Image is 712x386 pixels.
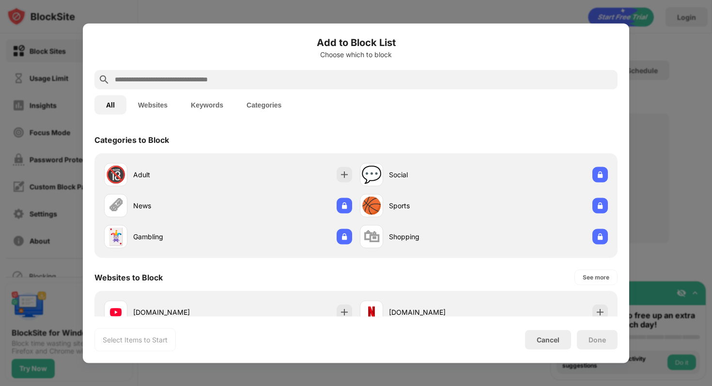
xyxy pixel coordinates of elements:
[94,272,163,282] div: Websites to Block
[537,336,559,344] div: Cancel
[94,35,618,49] h6: Add to Block List
[106,227,126,247] div: 🃏
[94,50,618,58] div: Choose which to block
[588,336,606,343] div: Done
[94,135,169,144] div: Categories to Block
[361,165,382,185] div: 💬
[389,170,484,180] div: Social
[110,306,122,318] img: favicons
[103,335,168,344] div: Select Items to Start
[389,232,484,242] div: Shopping
[133,307,228,317] div: [DOMAIN_NAME]
[108,196,124,216] div: 🗞
[235,95,293,114] button: Categories
[389,307,484,317] div: [DOMAIN_NAME]
[126,95,179,114] button: Websites
[106,165,126,185] div: 🔞
[133,232,228,242] div: Gambling
[366,306,377,318] img: favicons
[133,201,228,211] div: News
[133,170,228,180] div: Adult
[583,272,609,282] div: See more
[361,196,382,216] div: 🏀
[94,95,126,114] button: All
[179,95,235,114] button: Keywords
[363,227,380,247] div: 🛍
[98,74,110,85] img: search.svg
[389,201,484,211] div: Sports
